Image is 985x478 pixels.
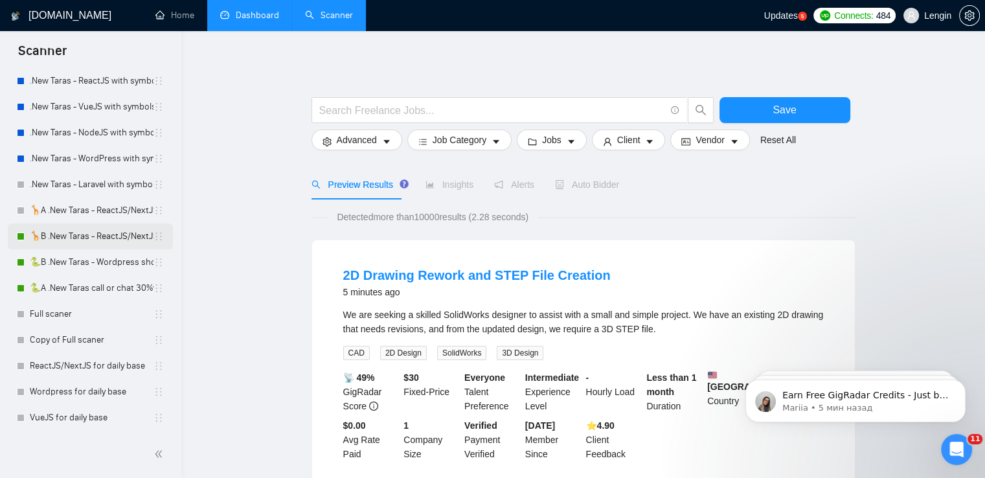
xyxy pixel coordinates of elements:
a: 2D Drawing Rework and STEP File Creation [343,268,611,282]
b: Everyone [464,372,505,383]
div: Client Feedback [583,418,644,461]
span: area-chart [425,180,435,189]
a: Reset All [760,133,796,147]
span: user [907,11,916,20]
button: Save [719,97,850,123]
span: Advanced [337,133,377,147]
a: Wordpress for daily base [30,379,153,405]
b: $ 30 [403,372,418,383]
b: [GEOGRAPHIC_DATA] [707,370,804,392]
a: Full scaner [30,301,153,327]
span: setting [323,137,332,146]
div: 5 minutes ago [343,284,611,300]
b: Intermediate [525,372,579,383]
button: settingAdvancedcaret-down [311,130,402,150]
span: Save [773,102,796,118]
div: Country [705,370,765,413]
span: Vendor [696,133,724,147]
a: searchScanner [305,10,353,21]
div: Fixed-Price [401,370,462,413]
span: Alerts [494,179,534,190]
div: Payment Verified [462,418,523,461]
span: user [603,137,612,146]
span: folder [528,137,537,146]
div: We are seeking a skilled SolidWorks designer to assist with a small and simple project. We have a... [343,308,824,336]
span: holder [153,335,164,345]
a: 🐍B .New Taras - Wordpress short 23/04 [30,249,153,275]
span: holder [153,179,164,190]
span: holder [153,154,164,164]
div: GigRadar Score [341,370,402,413]
li: .New Taras - WordPress with symbols [8,146,173,172]
iframe: Intercom live chat [941,434,972,465]
li: .New Taras - Laravel with symbols [8,172,173,198]
a: homeHome [155,10,194,21]
a: 🦒B .New Taras - ReactJS/NextJS rel exp 23/04 [30,223,153,249]
span: holder [153,309,164,319]
span: holder [153,205,164,216]
iframe: Intercom notifications сообщение [726,352,985,443]
b: [DATE] [525,420,555,431]
a: .New Taras - Laravel with symbols [30,172,153,198]
span: holder [153,76,164,86]
img: upwork-logo.png [820,10,830,21]
div: Company Size [401,418,462,461]
a: 🦒A .New Taras - ReactJS/NextJS usual 23/04 [30,198,153,223]
a: .New Taras - ReactJS with symbols [30,68,153,94]
span: Auto Bidder [555,179,619,190]
span: 2D Design [380,346,427,360]
span: notification [494,180,503,189]
li: 🐍B .New Taras - Wordpress short 23/04 [8,249,173,275]
b: Less than 1 month [646,372,696,397]
div: Duration [644,370,705,413]
span: holder [153,413,164,423]
span: caret-down [645,137,654,146]
b: - [586,372,589,383]
div: Talent Preference [462,370,523,413]
span: Detected more than 10000 results (2.28 seconds) [328,210,538,224]
div: Hourly Load [583,370,644,413]
a: .New Taras - WordPress with symbols [30,146,153,172]
span: double-left [154,448,167,461]
li: Wordpress for daily base [8,379,173,405]
b: 📡 49% [343,372,375,383]
input: Search Freelance Jobs... [319,102,665,119]
button: barsJob Categorycaret-down [407,130,512,150]
span: holder [153,361,164,371]
span: holder [153,283,164,293]
span: Connects: [834,8,873,23]
a: 5 [798,12,807,21]
a: setting [959,10,980,21]
span: Scanner [8,41,77,69]
span: idcard [681,137,690,146]
li: 🐍A .New Taras call or chat 30%view 0 reply 23/04 [8,275,173,301]
div: Tooltip anchor [398,178,410,190]
button: setting [959,5,980,26]
span: caret-down [567,137,576,146]
li: 🦒B .New Taras - ReactJS/NextJS rel exp 23/04 [8,223,173,249]
li: VueJS for daily base [8,405,173,431]
button: idcardVendorcaret-down [670,130,749,150]
b: ⭐️ 4.90 [586,420,615,431]
span: bars [418,137,427,146]
li: Full scaner [8,301,173,327]
span: Preview Results [311,179,405,190]
a: VueJS for daily base [30,405,153,431]
text: 5 [801,14,804,19]
div: Avg Rate Paid [341,418,402,461]
a: dashboardDashboard [220,10,279,21]
span: CAD [343,346,370,360]
img: 🇺🇸 [708,370,717,380]
span: Client [617,133,640,147]
a: ReactJS/NextJS for daily base [30,353,153,379]
li: .New Taras - VueJS with symbols [8,94,173,120]
span: info-circle [369,402,378,411]
span: 11 [968,434,982,444]
div: Experience Level [523,370,583,413]
a: 🐍A .New Taras call or chat 30%view 0 reply 23/04 [30,275,153,301]
span: info-circle [671,106,679,115]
